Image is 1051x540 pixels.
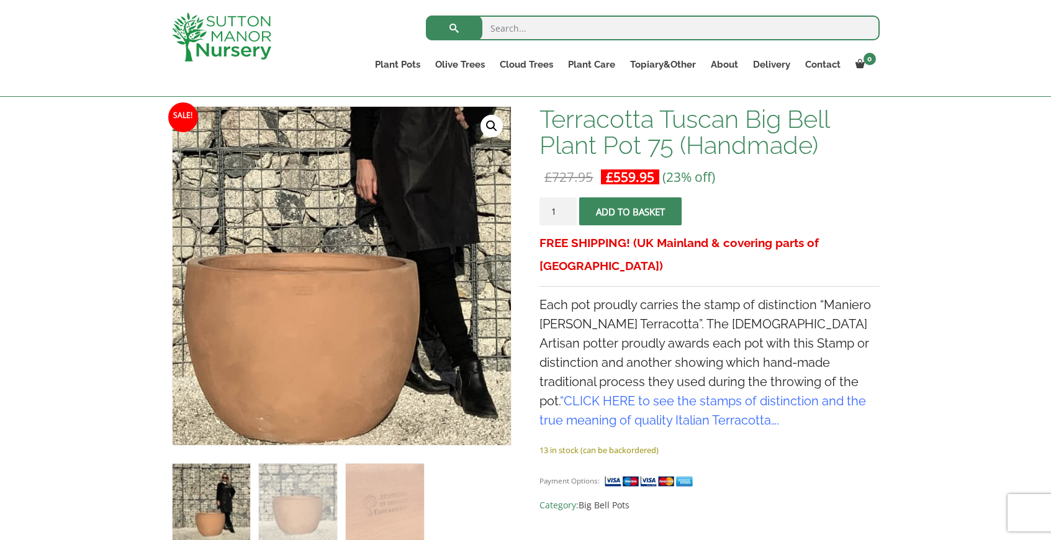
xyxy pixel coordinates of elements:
span: “ …. [539,394,866,428]
span: Category: [539,498,879,513]
a: Topiary&Other [623,56,703,73]
button: Add to basket [579,197,682,225]
bdi: 559.95 [606,168,654,186]
span: (23% off) [662,168,715,186]
a: Cloud Trees [492,56,561,73]
span: £ [606,168,613,186]
span: 0 [864,53,876,65]
a: 0 [848,56,880,73]
a: Plant Pots [368,56,428,73]
small: Payment Options: [539,476,600,485]
a: About [703,56,746,73]
a: Big Bell Pots [579,499,629,511]
a: Olive Trees [428,56,492,73]
bdi: 727.95 [544,168,593,186]
span: £ [544,168,552,186]
p: 13 in stock (can be backordered) [539,443,879,457]
a: Contact [798,56,848,73]
span: Each pot proudly carries the stamp of distinction “Maniero [PERSON_NAME] Terracotta”. The [DEMOGR... [539,297,871,428]
a: CLICK HERE to see the stamps of distinction and the true meaning of quality Italian Terracotta [539,394,866,428]
a: Delivery [746,56,798,73]
input: Product quantity [539,197,577,225]
span: Sale! [168,102,198,132]
a: Plant Care [561,56,623,73]
img: logo [172,12,271,61]
h3: FREE SHIPPING! (UK Mainland & covering parts of [GEOGRAPHIC_DATA]) [539,232,879,277]
a: View full-screen image gallery [480,115,503,137]
img: payment supported [604,475,697,488]
input: Search... [426,16,880,40]
h1: Terracotta Tuscan Big Bell Plant Pot 75 (Handmade) [539,106,879,158]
